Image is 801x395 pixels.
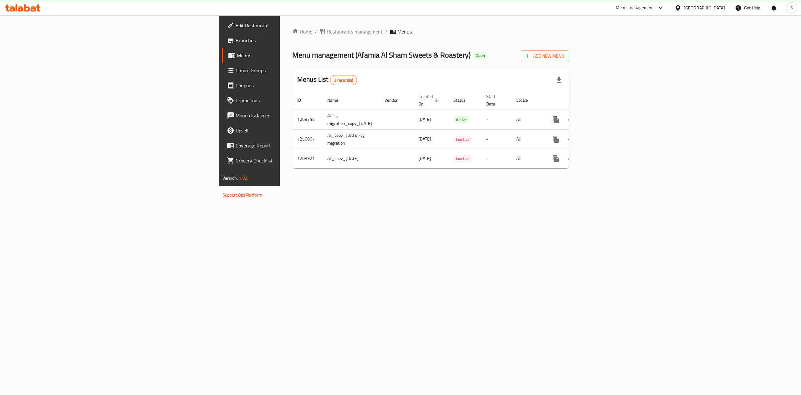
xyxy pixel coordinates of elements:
[236,142,348,149] span: Coverage Report
[222,153,353,168] a: Grocery Checklist
[297,75,357,85] h2: Menus List
[481,110,511,129] td: -
[236,127,348,134] span: Upsell
[222,18,353,33] a: Edit Restaurant
[330,77,357,83] span: 3 record(s)
[222,93,353,108] a: Promotions
[222,108,353,123] a: Menu disclaimer
[222,191,262,199] a: Support.OpsPlatform
[564,132,579,147] button: Change Status
[297,96,309,104] span: ID
[543,91,614,110] th: Actions
[790,4,793,11] span: S
[236,82,348,89] span: Coupons
[222,78,353,93] a: Coupons
[511,129,543,149] td: All
[385,28,387,35] li: /
[511,149,543,168] td: All
[521,50,569,62] button: Add New Menu
[481,129,511,149] td: -
[552,73,567,88] div: Export file
[292,48,471,62] span: Menu management ( Afamia Al Sham Sweets & Roastery )
[526,52,564,60] span: Add New Menu
[473,52,487,59] div: Open
[292,91,614,168] table: enhanced table
[548,151,564,166] button: more
[453,155,472,162] span: Inactive
[486,93,504,108] span: Start Date
[453,96,474,104] span: Status
[616,4,654,12] div: Menu-management
[418,115,431,123] span: [DATE]
[548,112,564,127] button: more
[418,135,431,143] span: [DATE]
[473,53,487,58] span: Open
[385,96,406,104] span: Vendor
[237,52,348,59] span: Menus
[236,22,348,29] span: Edit Restaurant
[564,112,579,127] button: Change Status
[397,28,412,35] span: Menus
[222,174,238,182] span: Version:
[222,123,353,138] a: Upsell
[418,93,441,108] span: Created On
[236,67,348,74] span: Choice Groups
[481,149,511,168] td: -
[236,157,348,164] span: Grocery Checklist
[222,63,353,78] a: Choice Groups
[236,112,348,119] span: Menu disclaimer
[236,37,348,44] span: Branches
[418,154,431,162] span: [DATE]
[222,48,353,63] a: Menus
[327,96,346,104] span: Name
[516,96,536,104] span: Locale
[453,136,472,143] span: Inactive
[239,174,248,182] span: 1.0.0
[327,28,383,35] span: Restaurants management
[222,138,353,153] a: Coverage Report
[453,116,469,123] span: Active
[292,28,569,35] nav: breadcrumb
[548,132,564,147] button: more
[330,75,357,85] div: Total records count
[236,97,348,104] span: Promotions
[222,185,251,193] span: Get support on:
[222,33,353,48] a: Branches
[564,151,579,166] button: Change Status
[684,4,725,11] div: [GEOGRAPHIC_DATA]
[511,110,543,129] td: All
